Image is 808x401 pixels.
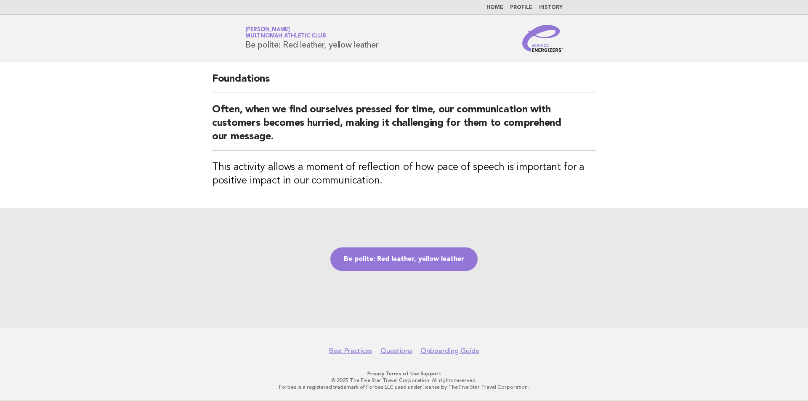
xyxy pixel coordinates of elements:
a: Privacy [367,371,384,377]
a: History [539,5,563,10]
a: Best Practices [329,347,372,355]
a: Onboarding Guide [420,347,479,355]
h2: Often, when we find ourselves pressed for time, our communication with customers becomes hurried,... [212,103,596,151]
p: © 2025 The Five Star Travel Corporation. All rights reserved. [146,377,662,384]
a: [PERSON_NAME]Multnomah Athletic Club [245,27,326,39]
span: Multnomah Athletic Club [245,34,326,39]
a: Terms of Use [385,371,419,377]
h3: This activity allows a moment of reflection of how pace of speech is important for a positive imp... [212,161,596,188]
a: Profile [510,5,532,10]
a: Questions [380,347,412,355]
p: Forbes is a registered trademark of Forbes LLC used under license by The Five Star Travel Corpora... [146,384,662,390]
p: · · [146,370,662,377]
a: Support [420,371,441,377]
h2: Foundations [212,72,596,93]
a: Home [486,5,503,10]
img: Service Energizers [522,25,563,52]
h1: Be polite: Red leather, yellow leather [245,27,379,49]
a: Be polite: Red leather, yellow leather [330,247,478,271]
